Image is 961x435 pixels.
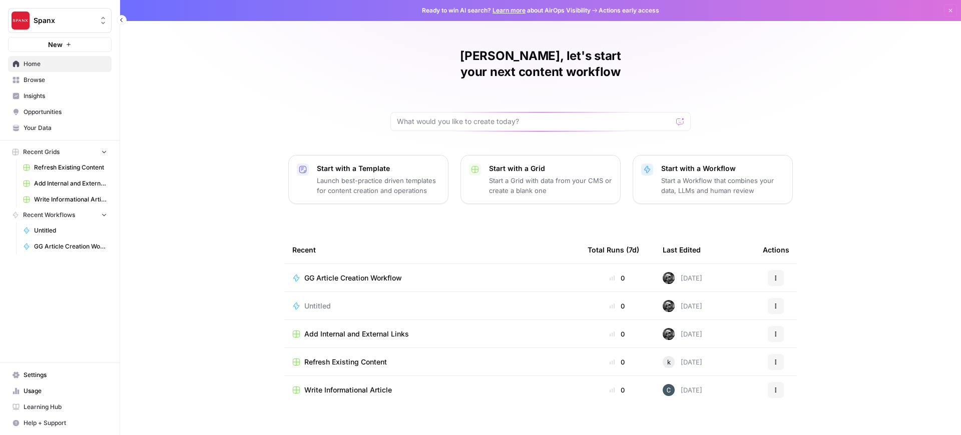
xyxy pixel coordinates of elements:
[8,88,112,104] a: Insights
[292,357,572,367] a: Refresh Existing Content
[34,195,107,204] span: Write Informational Article
[24,123,107,132] span: Your Data
[292,273,572,283] a: GG Article Creation Workflow
[422,6,591,15] span: Ready to win AI search? about AirOps Visibility
[599,6,659,15] span: Actions early access
[304,273,402,283] span: GG Article Creation Workflow
[19,191,112,207] a: Write Informational Article
[19,238,112,254] a: GG Article Creation Workflow
[661,175,784,195] p: Start a Workflow that combines your data, LLMs and human review
[633,155,793,204] button: Start with a WorkflowStart a Workflow that combines your data, LLMs and human review
[19,222,112,238] a: Untitled
[663,384,702,396] div: [DATE]
[663,272,702,284] div: [DATE]
[8,120,112,136] a: Your Data
[397,116,672,126] input: What would you like to create today?
[588,357,647,367] div: 0
[663,356,702,368] div: [DATE]
[8,56,112,72] a: Home
[24,107,107,116] span: Opportunities
[8,8,112,33] button: Workspace: Spanx
[390,48,691,80] h1: [PERSON_NAME], let's start your next content workflow
[19,159,112,175] a: Refresh Existing Content
[34,179,107,188] span: Add Internal and External Links
[588,329,647,339] div: 0
[292,236,572,263] div: Recent
[24,59,107,68] span: Home
[663,272,675,284] img: j9v4psfz38hvvwbq7vip6uz900fa
[8,415,112,431] button: Help + Support
[661,163,784,173] p: Start with a Workflow
[8,367,112,383] a: Settings
[23,210,75,219] span: Recent Workflows
[588,273,647,283] div: 0
[663,328,702,340] div: [DATE]
[663,300,702,312] div: [DATE]
[588,385,647,395] div: 0
[460,155,621,204] button: Start with a GridStart a Grid with data from your CMS or create a blank one
[23,147,60,156] span: Recent Grids
[19,175,112,191] a: Add Internal and External Links
[24,75,107,84] span: Browse
[8,207,112,222] button: Recent Workflows
[8,72,112,88] a: Browse
[288,155,448,204] button: Start with a TemplateLaunch best-practice driven templates for content creation and operations
[317,175,440,195] p: Launch best-practice driven templates for content creation and operations
[292,329,572,339] a: Add Internal and External Links
[8,399,112,415] a: Learning Hub
[24,91,107,100] span: Insights
[8,37,112,52] button: New
[24,418,107,427] span: Help + Support
[48,39,63,49] span: New
[304,301,331,311] span: Untitled
[24,370,107,379] span: Settings
[34,242,107,251] span: GG Article Creation Workflow
[34,15,94,25] span: Spanx
[489,163,612,173] p: Start with a Grid
[663,384,675,396] img: danp392np4qdkwqrk3dbiggwhtli
[763,236,789,263] div: Actions
[317,163,440,173] p: Start with a Template
[292,301,572,311] a: Untitled
[304,357,387,367] span: Refresh Existing Content
[304,329,409,339] span: Add Internal and External Links
[493,6,526,14] a: Learn more
[8,104,112,120] a: Opportunities
[588,301,647,311] div: 0
[34,163,107,172] span: Refresh Existing Content
[489,175,612,195] p: Start a Grid with data from your CMS or create a blank one
[663,236,701,263] div: Last Edited
[292,385,572,395] a: Write Informational Article
[8,383,112,399] a: Usage
[304,385,392,395] span: Write Informational Article
[8,144,112,159] button: Recent Grids
[12,11,30,29] img: Spanx Logo
[667,357,671,367] span: k
[24,386,107,395] span: Usage
[663,328,675,340] img: j9v4psfz38hvvwbq7vip6uz900fa
[24,402,107,411] span: Learning Hub
[34,226,107,235] span: Untitled
[588,236,639,263] div: Total Runs (7d)
[663,300,675,312] img: j9v4psfz38hvvwbq7vip6uz900fa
